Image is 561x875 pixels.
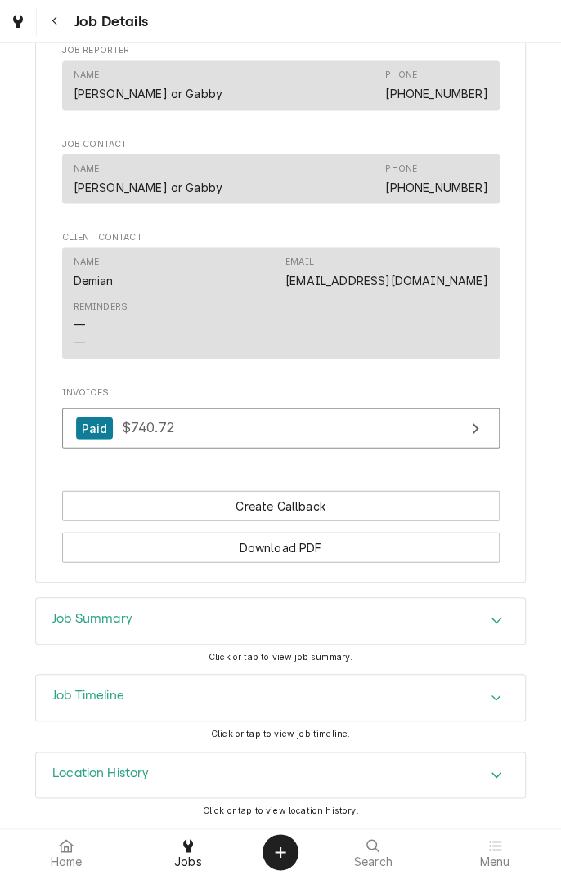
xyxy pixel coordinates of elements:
[74,271,114,288] div: Demian
[74,69,223,101] div: Name
[209,651,352,662] span: Click or tap to view job summary.
[7,833,127,872] a: Home
[313,833,433,872] a: Search
[52,766,150,781] h3: Location History
[36,598,525,644] div: Accordion Header
[385,69,417,82] div: Phone
[62,386,500,456] div: Invoices
[74,162,100,175] div: Name
[36,675,525,721] button: Accordion Details Expand Trigger
[211,728,350,739] span: Click or tap to view job timeline.
[35,597,526,645] div: Job Summary
[62,60,500,110] div: Contact
[385,162,417,175] div: Phone
[62,532,500,562] button: Download PDF
[62,44,500,57] span: Job Reporter
[285,273,487,287] a: [EMAIL_ADDRESS][DOMAIN_NAME]
[385,69,487,101] div: Phone
[74,315,85,333] div: —
[122,419,174,435] span: $740.72
[62,44,500,118] div: Job Reporter
[74,255,100,268] div: Name
[62,490,500,520] button: Create Callback
[76,417,114,439] div: Paid
[70,11,148,33] span: Job Details
[52,611,132,627] h3: Job Summary
[3,7,33,36] a: Go to Jobs
[285,255,314,268] div: Email
[62,230,500,365] div: Client Contact
[62,137,500,211] div: Job Contact
[263,834,298,870] button: Create Object
[285,255,487,288] div: Email
[62,408,500,448] a: View Invoice
[62,137,500,150] span: Job Contact
[174,855,202,868] span: Jobs
[62,154,500,203] div: Contact
[62,247,500,366] div: Client Contact List
[36,598,525,644] button: Accordion Details Expand Trigger
[40,7,70,36] button: Navigate back
[74,85,223,102] div: [PERSON_NAME] or Gabby
[62,60,500,118] div: Job Reporter List
[385,87,487,100] a: [PHONE_NUMBER]
[35,752,526,799] div: Location History
[52,688,124,703] h3: Job Timeline
[74,333,85,350] div: —
[62,490,500,562] div: Button Group
[128,833,249,872] a: Jobs
[62,247,500,359] div: Contact
[62,386,500,399] span: Invoices
[385,180,487,194] a: [PHONE_NUMBER]
[435,833,555,872] a: Menu
[74,300,128,313] div: Reminders
[74,69,100,82] div: Name
[62,490,500,520] div: Button Group Row
[62,154,500,211] div: Job Contact List
[36,752,525,798] button: Accordion Details Expand Trigger
[74,178,223,195] div: [PERSON_NAME] or Gabby
[479,855,509,868] span: Menu
[354,855,393,868] span: Search
[35,674,526,721] div: Job Timeline
[62,520,500,562] div: Button Group Row
[74,300,128,350] div: Reminders
[62,230,500,243] span: Client Contact
[36,752,525,798] div: Accordion Header
[74,162,223,194] div: Name
[202,805,358,815] span: Click or tap to view location history.
[385,162,487,194] div: Phone
[74,255,114,288] div: Name
[36,675,525,721] div: Accordion Header
[51,855,83,868] span: Home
